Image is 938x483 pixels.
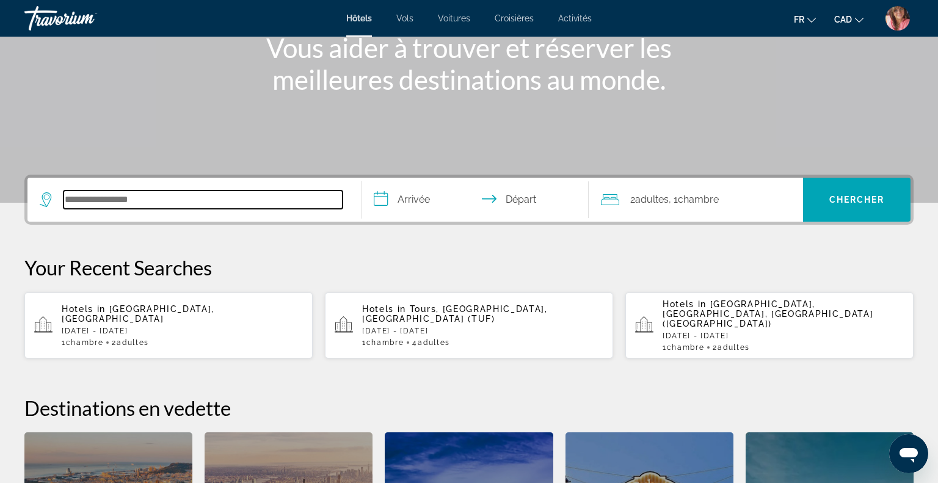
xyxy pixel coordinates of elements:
span: CAD [834,15,852,24]
span: [GEOGRAPHIC_DATA], [GEOGRAPHIC_DATA], [GEOGRAPHIC_DATA] ([GEOGRAPHIC_DATA]) [663,299,873,329]
span: Hotels in [663,299,707,309]
span: 2 [630,191,669,208]
p: [DATE] - [DATE] [663,332,904,340]
span: Chambre [667,343,705,352]
button: Hotels in Tours, [GEOGRAPHIC_DATA], [GEOGRAPHIC_DATA] (TUF)[DATE] - [DATE]1Chambre4Adultes [325,292,613,359]
span: [GEOGRAPHIC_DATA], [GEOGRAPHIC_DATA] [62,304,214,324]
span: Chercher [829,195,885,205]
span: Adultes [718,343,750,352]
span: Chambre [678,194,719,205]
button: Travelers: 2 adults, 0 children [589,178,804,222]
span: Hotels in [362,304,406,314]
button: Search [803,178,911,222]
span: , 1 [669,191,719,208]
h2: Destinations en vedette [24,396,914,420]
span: Chambre [66,338,104,347]
span: 4 [412,338,449,347]
a: Travorium [24,2,147,34]
button: User Menu [882,5,914,31]
button: Hotels in [GEOGRAPHIC_DATA], [GEOGRAPHIC_DATA], [GEOGRAPHIC_DATA] ([GEOGRAPHIC_DATA])[DATE] - [DA... [625,292,914,359]
span: Tours, [GEOGRAPHIC_DATA], [GEOGRAPHIC_DATA] (TUF) [362,304,548,324]
a: Vols [396,13,413,23]
span: 1 [663,343,704,352]
span: Hotels in [62,304,106,314]
p: [DATE] - [DATE] [362,327,603,335]
input: Search hotel destination [64,191,343,209]
iframe: Bouton de lancement de la fenêtre de messagerie [889,434,928,473]
button: Change language [794,10,816,28]
a: Activités [558,13,592,23]
span: 2 [713,343,749,352]
span: Adultes [117,338,149,347]
a: Croisières [495,13,534,23]
span: Adultes [418,338,450,347]
button: Change currency [834,10,863,28]
span: 2 [112,338,148,347]
span: 1 [62,338,103,347]
a: Hôtels [346,13,372,23]
button: Select check in and out date [362,178,589,222]
div: Search widget [27,178,911,222]
h1: Vous aider à trouver et réserver les meilleures destinations au monde. [240,32,698,95]
p: Your Recent Searches [24,255,914,280]
span: 1 [362,338,404,347]
a: Voitures [438,13,470,23]
span: Chambre [366,338,404,347]
img: User image [885,6,910,31]
button: Hotels in [GEOGRAPHIC_DATA], [GEOGRAPHIC_DATA][DATE] - [DATE]1Chambre2Adultes [24,292,313,359]
span: fr [794,15,804,24]
span: Adultes [635,194,669,205]
p: [DATE] - [DATE] [62,327,303,335]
